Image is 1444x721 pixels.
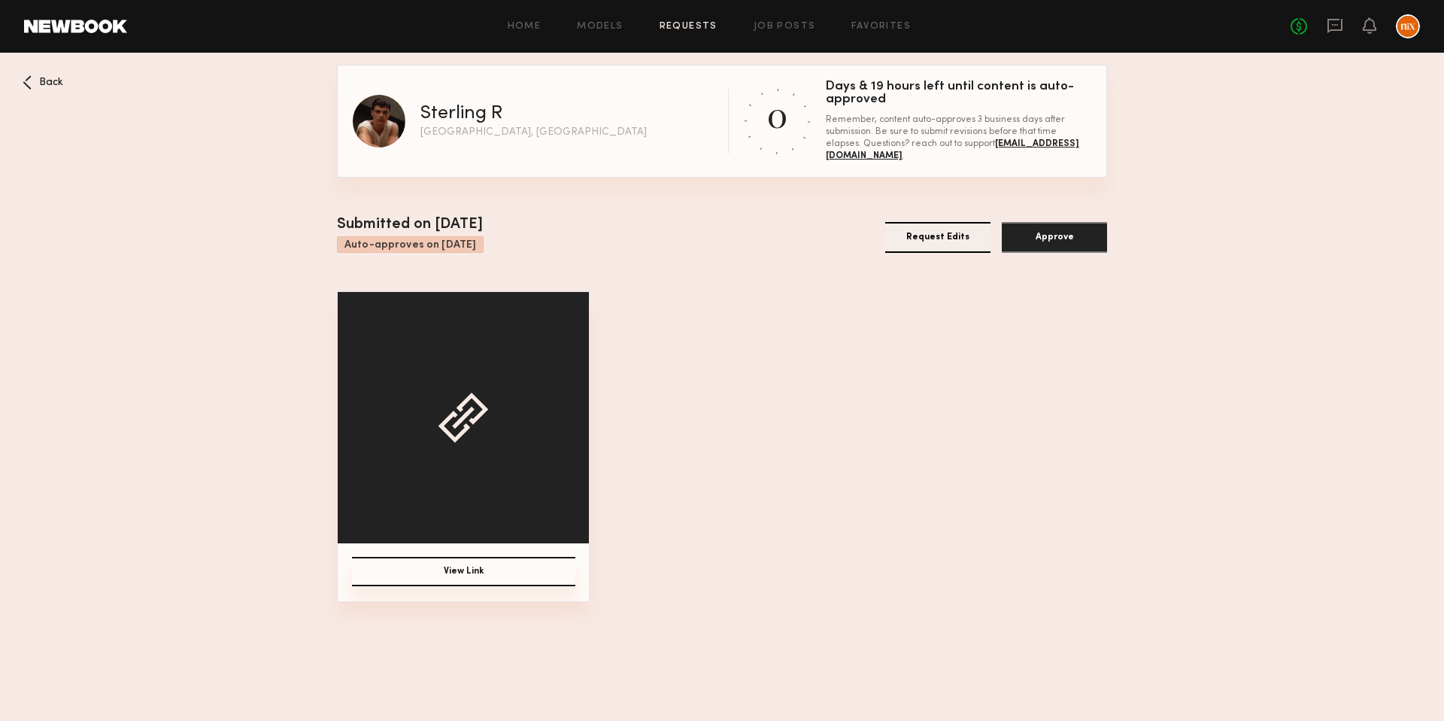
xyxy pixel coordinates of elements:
[826,114,1091,162] div: Remember, content auto-approves 3 business days after submission. Be sure to submit revisions bef...
[352,557,575,586] button: View Link
[1002,222,1107,253] button: Approve
[851,22,911,32] a: Favorites
[754,22,816,32] a: Job Posts
[337,214,484,236] div: Submitted on [DATE]
[353,95,405,148] img: Sterling R profile picture.
[660,22,717,32] a: Requests
[885,222,990,253] button: Request Edits
[39,78,63,88] span: Back
[337,236,484,253] div: Auto-approves on [DATE]
[577,22,623,32] a: Models
[508,22,541,32] a: Home
[826,81,1091,106] div: Days & 19 hours left until content is auto-approved
[420,105,502,123] div: Sterling R
[767,91,787,137] div: 0
[420,127,647,138] div: [GEOGRAPHIC_DATA], [GEOGRAPHIC_DATA]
